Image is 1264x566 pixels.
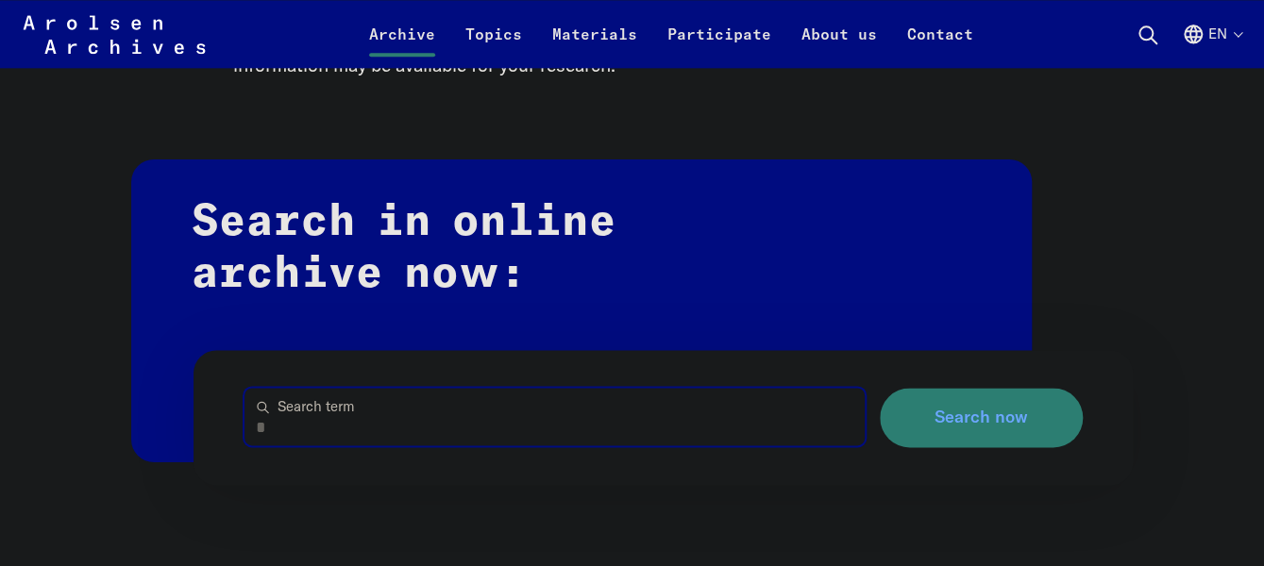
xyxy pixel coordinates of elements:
a: Archive [354,23,450,68]
a: About us [786,23,892,68]
a: Participate [652,23,786,68]
h2: Search in online archive now: [131,158,1032,461]
a: Contact [892,23,988,68]
button: Search now [880,388,1083,447]
a: Materials [537,23,652,68]
nav: Primary [354,11,988,57]
button: English, language selection [1182,23,1241,68]
a: Topics [450,23,537,68]
span: Search now [935,408,1028,427]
